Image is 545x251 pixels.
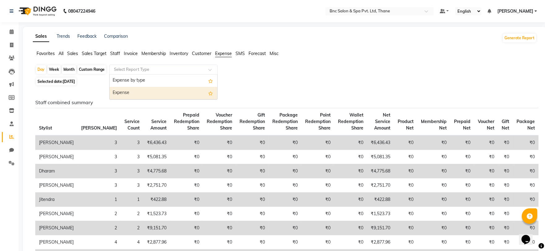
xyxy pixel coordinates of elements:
td: ₹0 [498,221,513,235]
td: ₹0 [513,207,539,221]
span: [DATE] [63,79,75,84]
td: ₹0 [269,193,301,207]
td: ₹0 [236,178,269,193]
td: ₹0 [301,235,334,249]
td: ₹0 [417,150,450,164]
td: ₹0 [498,193,513,207]
div: Custom Range [77,65,106,74]
td: 2 [121,221,143,235]
td: ₹0 [450,207,474,221]
a: Comparison [104,33,128,39]
td: ₹0 [170,207,203,221]
td: ₹0 [417,235,450,249]
span: Customer [192,51,211,56]
td: ₹0 [450,135,474,150]
td: 3 [77,164,121,178]
td: ₹9,151.70 [367,221,394,235]
td: 1 [77,193,121,207]
td: ₹0 [301,135,334,150]
span: Point Redemption Share [305,112,331,131]
td: 3 [121,150,143,164]
td: 2 [77,207,121,221]
td: ₹0 [236,207,269,221]
span: Service Count [124,119,140,131]
span: Add this report to Favorites List [208,89,213,97]
td: ₹0 [474,178,498,193]
td: 2 [77,221,121,235]
td: ₹0 [170,164,203,178]
td: ₹0 [236,235,269,249]
span: Membership [141,51,166,56]
td: ₹0 [498,207,513,221]
td: 3 [121,178,143,193]
span: [PERSON_NAME] [497,8,533,15]
td: ₹0 [269,207,301,221]
td: ₹5,081.35 [143,150,170,164]
span: All [58,51,63,56]
a: Trends [57,33,70,39]
td: 1 [121,193,143,207]
td: 3 [77,135,121,150]
td: ₹0 [269,221,301,235]
td: [PERSON_NAME] [35,135,77,150]
td: ₹0 [474,150,498,164]
td: ₹0 [498,178,513,193]
td: ₹4,775.68 [143,164,170,178]
td: ₹0 [450,235,474,249]
td: ₹0 [301,164,334,178]
td: ₹0 [334,193,367,207]
td: ₹0 [394,135,417,150]
span: Inventory [170,51,188,56]
td: [PERSON_NAME] [35,235,77,249]
td: ₹0 [417,178,450,193]
td: 2 [121,207,143,221]
span: Staff [110,51,120,56]
td: ₹0 [498,135,513,150]
td: ₹0 [474,135,498,150]
span: Selected date: [36,78,76,85]
td: ₹0 [203,221,236,235]
a: Feedback [77,33,97,39]
td: ₹0 [498,164,513,178]
td: ₹9,151.70 [143,221,170,235]
td: ₹0 [394,164,417,178]
td: ₹0 [334,221,367,235]
td: ₹0 [450,221,474,235]
td: ₹0 [269,164,301,178]
td: ₹0 [450,150,474,164]
div: Expense by type [110,74,217,87]
td: ₹0 [474,221,498,235]
td: ₹0 [236,221,269,235]
td: ₹0 [170,178,203,193]
span: Gift Redemption Share [240,112,265,131]
td: ₹0 [394,207,417,221]
b: 08047224946 [68,2,95,20]
td: ₹0 [513,135,539,150]
td: ₹0 [513,150,539,164]
td: ₹0 [450,164,474,178]
td: ₹0 [301,178,334,193]
td: 3 [77,150,121,164]
td: ₹0 [334,135,367,150]
td: ₹1,523.73 [143,207,170,221]
td: ₹0 [236,164,269,178]
td: ₹422.88 [143,193,170,207]
td: ₹0 [474,164,498,178]
iframe: chat widget [519,226,539,245]
div: Day [36,65,46,74]
td: ₹0 [203,207,236,221]
span: Sales [67,51,78,56]
span: SMS [236,51,245,56]
td: ₹0 [513,221,539,235]
td: ₹0 [203,150,236,164]
td: ₹0 [269,178,301,193]
td: ₹0 [417,135,450,150]
td: ₹0 [450,193,474,207]
td: [PERSON_NAME] [35,150,77,164]
span: Wallet Redemption Share [338,112,363,131]
span: Add this report to Favorites List [208,77,213,84]
td: [PERSON_NAME] [35,207,77,221]
td: ₹0 [269,235,301,249]
td: ₹0 [474,193,498,207]
td: ₹0 [203,178,236,193]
